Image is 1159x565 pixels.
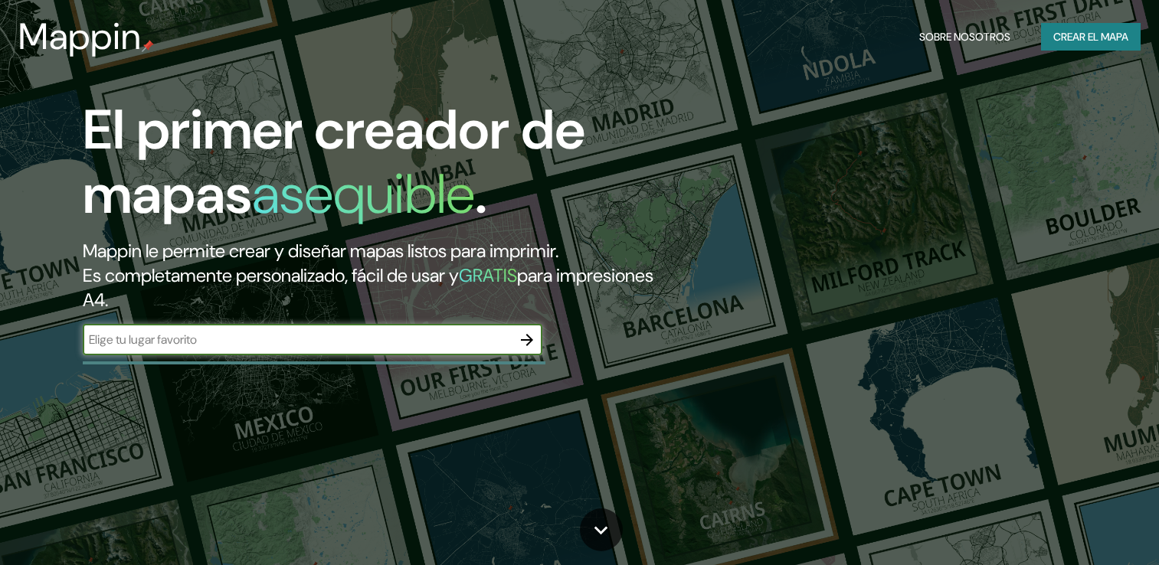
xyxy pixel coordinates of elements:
[1053,28,1128,47] font: Crear el mapa
[913,23,1017,51] button: Sobre nosotros
[83,98,663,239] h1: El primer creador de mapas .
[18,15,142,58] h3: Mappin
[919,28,1010,47] font: Sobre nosotros
[252,158,475,230] h1: asequible
[459,263,517,287] h5: GRATIS
[1041,23,1141,51] button: Crear el mapa
[83,331,512,348] input: Elige tu lugar favorito
[83,239,663,312] h2: Mappin le permite crear y diseñar mapas listos para imprimir. Es completamente personalizado, fác...
[142,40,154,52] img: mappin-pin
